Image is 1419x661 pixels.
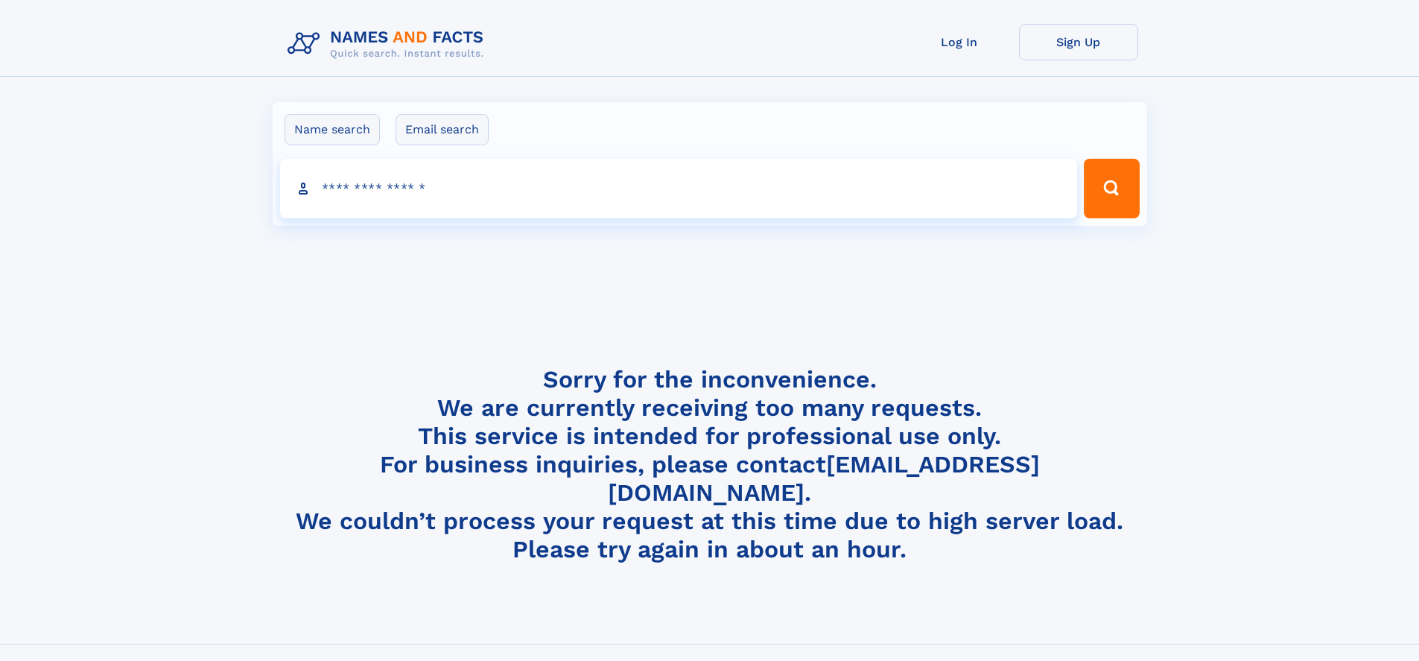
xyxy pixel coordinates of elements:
[282,365,1138,564] h4: Sorry for the inconvenience. We are currently receiving too many requests. This service is intend...
[1019,24,1138,60] a: Sign Up
[280,159,1078,218] input: search input
[900,24,1019,60] a: Log In
[396,114,489,145] label: Email search
[608,450,1040,507] a: [EMAIL_ADDRESS][DOMAIN_NAME]
[282,24,496,64] img: Logo Names and Facts
[285,114,380,145] label: Name search
[1084,159,1139,218] button: Search Button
